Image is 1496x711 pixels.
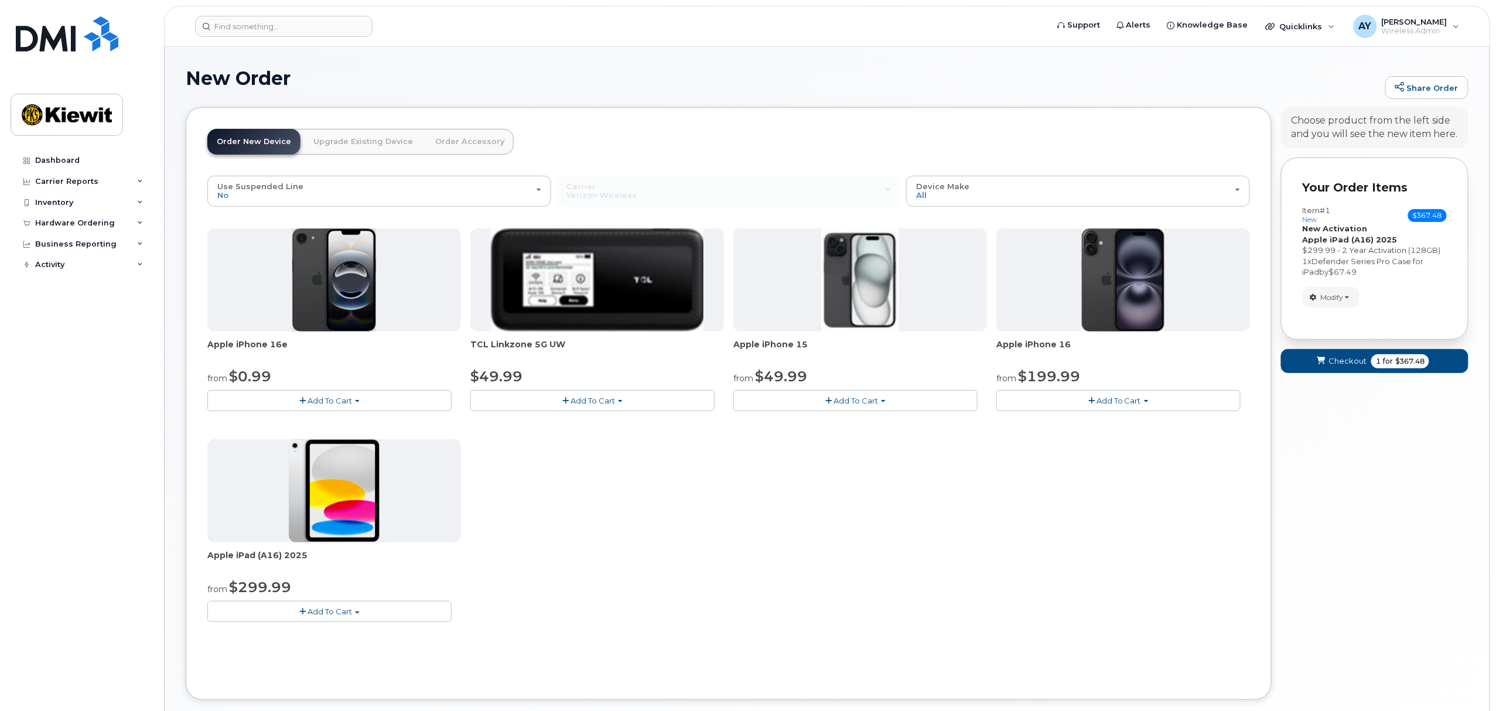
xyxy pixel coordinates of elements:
[733,339,987,362] div: Apple iPhone 15
[996,390,1241,411] button: Add To Cart
[229,579,291,596] span: $299.99
[1292,114,1458,141] div: Choose product from the left side and you will see the new item here.
[834,396,878,405] span: Add To Cart
[207,549,461,573] div: Apple iPad (A16) 2025
[755,368,807,385] span: $49.99
[470,368,522,385] span: $49.99
[1082,228,1164,331] img: iphone_16_plus.png
[571,396,615,405] span: Add To Cart
[996,373,1016,384] small: from
[217,182,303,191] span: Use Suspended Line
[289,439,380,542] img: ipad_11.png
[733,373,753,384] small: from
[304,129,422,155] a: Upgrade Existing Device
[1018,368,1080,385] span: $199.99
[426,129,514,155] a: Order Accessory
[1408,209,1447,222] span: $367.48
[1303,206,1331,223] h3: Item
[1320,206,1331,215] span: #1
[916,182,969,191] span: Device Make
[1376,356,1381,367] span: 1
[207,129,300,155] a: Order New Device
[1303,287,1360,307] button: Modify
[733,390,978,411] button: Add To Cart
[1328,355,1367,367] span: Checkout
[821,228,899,331] img: iphone15.jpg
[1097,396,1141,405] span: Add To Cart
[1303,257,1308,266] span: 1
[207,176,551,206] button: Use Suspended Line No
[1395,356,1425,367] span: $367.48
[1303,256,1447,278] div: x by
[470,390,715,411] button: Add To Cart
[1303,216,1317,224] small: new
[1329,267,1357,276] span: $67.49
[207,601,452,621] button: Add To Cart
[1321,292,1344,303] span: Modify
[207,584,227,594] small: from
[1303,224,1368,233] strong: New Activation
[1385,76,1468,100] a: Share Order
[1445,660,1487,702] iframe: Messenger Launcher
[308,607,352,616] span: Add To Cart
[186,68,1379,88] h1: New Order
[491,228,703,331] img: linkzone5g.png
[1303,235,1398,244] strong: Apple iPad (A16) 2025
[916,190,927,200] span: All
[1303,179,1447,196] p: Your Order Items
[207,390,452,411] button: Add To Cart
[906,176,1250,206] button: Device Make All
[1281,349,1468,373] button: Checkout 1 for $367.48
[1303,257,1424,277] span: Defender Series Pro Case for iPad
[996,339,1250,362] div: Apple iPhone 16
[1303,245,1447,256] div: $299.99 - 2 Year Activation (128GB)
[207,373,227,384] small: from
[292,228,377,331] img: iphone16e.png
[308,396,352,405] span: Add To Cart
[207,339,461,362] div: Apple iPhone 16e
[470,339,724,362] div: TCL Linkzone 5G UW
[1381,356,1395,367] span: for
[229,368,271,385] span: $0.99
[217,190,228,200] span: No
